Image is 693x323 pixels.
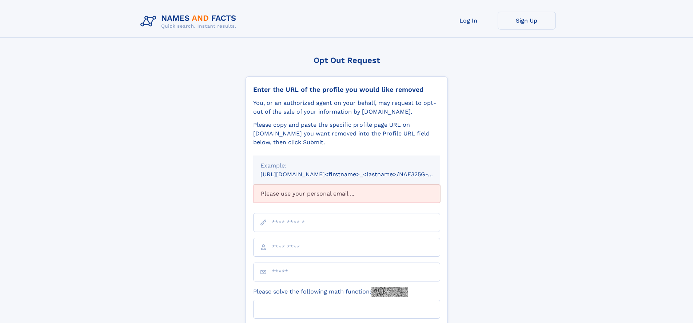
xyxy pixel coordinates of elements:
img: Logo Names and Facts [138,12,242,31]
a: Sign Up [498,12,556,29]
label: Please solve the following math function: [253,287,408,297]
div: Enter the URL of the profile you would like removed [253,86,440,94]
small: [URL][DOMAIN_NAME]<firstname>_<lastname>/NAF325G-xxxxxxxx [260,171,454,178]
div: Opt Out Request [246,56,448,65]
div: Please copy and paste the specific profile page URL on [DOMAIN_NAME] you want removed into the Pr... [253,121,440,147]
a: Log In [439,12,498,29]
div: Please use your personal email ... [253,185,440,203]
div: Example: [260,161,433,170]
div: You, or an authorized agent on your behalf, may request to opt-out of the sale of your informatio... [253,99,440,116]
